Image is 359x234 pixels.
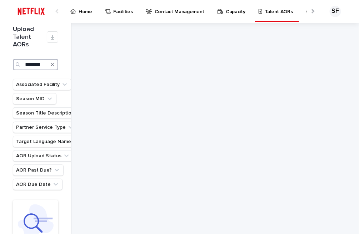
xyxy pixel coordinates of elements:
[14,4,48,19] img: ifQbXi3ZQGMSEF7WDB7W
[13,150,73,162] button: AOR Upload Status
[13,79,71,90] button: Associated Facility
[13,59,58,70] input: Search
[13,164,64,176] button: AOR Past Due?
[13,179,63,190] button: AOR Due Date
[13,122,78,133] button: Partner Service Type
[13,93,56,105] button: Season MID
[13,107,86,119] button: Season Title Description
[13,136,83,147] button: Target Language Name
[13,26,47,49] h1: Upload Talent AORs
[330,6,341,17] div: SF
